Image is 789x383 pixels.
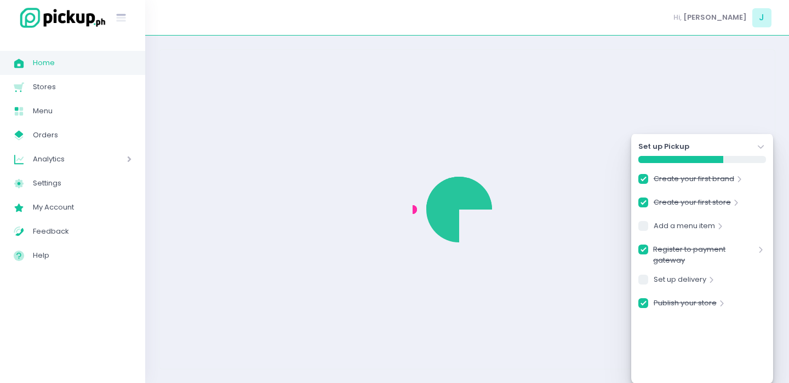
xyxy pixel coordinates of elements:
span: Home [33,56,131,70]
span: Orders [33,128,131,142]
a: Create your first store [654,197,731,212]
a: Set up delivery [654,274,706,289]
span: [PERSON_NAME] [683,12,747,23]
span: Feedback [33,224,131,239]
span: Help [33,248,131,263]
span: Settings [33,176,131,190]
span: J [752,8,771,27]
img: logo [14,6,107,30]
strong: Set up Pickup [638,141,689,152]
span: Stores [33,80,131,94]
span: My Account [33,200,131,214]
a: Register to payment gateway [653,244,756,265]
a: Publish your store [654,298,717,312]
a: Create your first brand [654,173,734,188]
a: Add a menu item [654,220,715,235]
span: Hi, [673,12,682,23]
span: Menu [33,104,131,118]
span: Analytics [33,152,96,166]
